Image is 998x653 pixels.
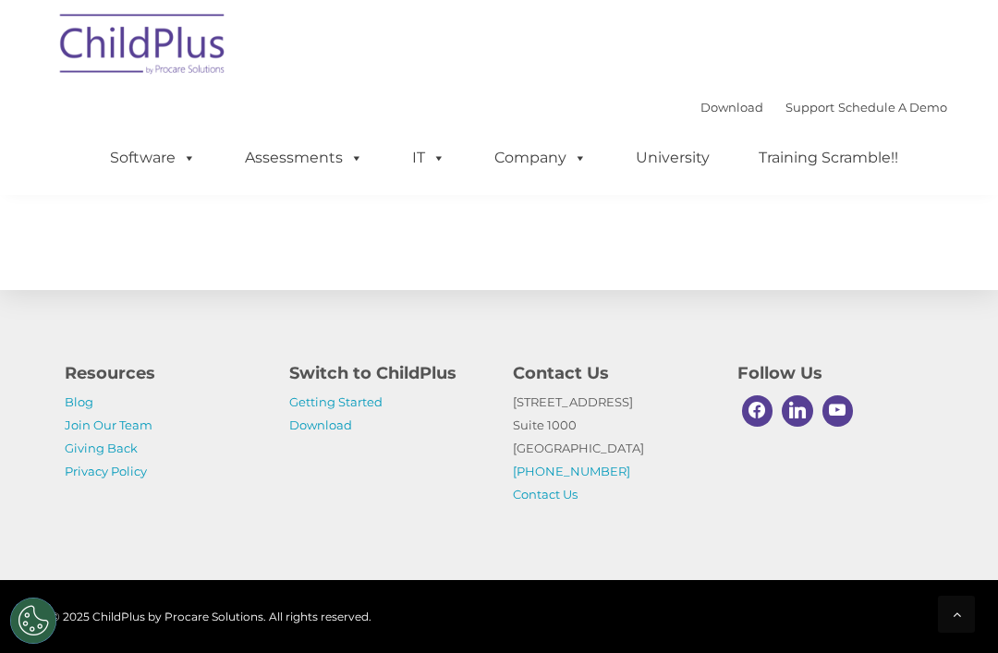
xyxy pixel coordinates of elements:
[65,417,152,432] a: Join Our Team
[777,391,818,431] a: Linkedin
[700,100,763,115] a: Download
[226,139,382,176] a: Assessments
[289,417,352,432] a: Download
[51,1,236,93] img: ChildPlus by Procare Solutions
[838,100,947,115] a: Schedule A Demo
[65,394,93,409] a: Blog
[65,464,147,478] a: Privacy Policy
[617,139,728,176] a: University
[513,487,578,502] a: Contact Us
[65,360,262,386] h4: Resources
[394,139,464,176] a: IT
[740,139,917,176] a: Training Scramble!!
[289,360,486,386] h4: Switch to ChildPlus
[785,100,834,115] a: Support
[700,100,947,115] font: |
[10,598,56,644] button: Cookies Settings
[476,139,605,176] a: Company
[513,360,710,386] h4: Contact Us
[737,391,778,431] a: Facebook
[289,394,383,409] a: Getting Started
[687,453,998,653] iframe: Chat Widget
[51,610,371,623] span: © 2025 ChildPlus by Procare Solutions. All rights reserved.
[818,391,858,431] a: Youtube
[513,391,710,506] p: [STREET_ADDRESS] Suite 1000 [GEOGRAPHIC_DATA]
[65,441,138,455] a: Giving Back
[91,139,214,176] a: Software
[737,360,934,386] h4: Follow Us
[513,464,630,478] a: [PHONE_NUMBER]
